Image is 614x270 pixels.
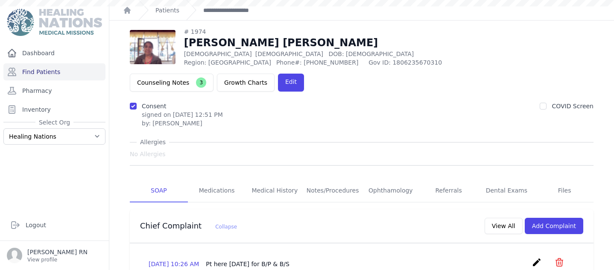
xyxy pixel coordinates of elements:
button: View All [485,218,523,234]
nav: Tabs [130,179,594,202]
a: Medical History [246,179,304,202]
span: Pt here [DATE] for B/P & B/S [206,261,289,267]
a: Find Patients [3,63,105,80]
img: Medical Missions EMR [7,9,102,36]
span: 3 [196,77,206,88]
button: Add Complaint [525,218,583,234]
span: Gov ID: 1806235670310 [368,58,461,67]
span: Select Org [35,118,73,127]
a: Medications [188,179,246,202]
h1: [PERSON_NAME] [PERSON_NAME] [184,36,461,50]
a: SOAP [130,179,188,202]
span: No Allergies [130,150,166,158]
div: # 1974 [184,27,461,36]
a: Notes/Procedures [304,179,362,202]
a: [PERSON_NAME] RN View profile [7,248,102,263]
p: [DEMOGRAPHIC_DATA] [184,50,461,58]
a: Growth Charts [217,74,275,92]
a: Dental Exams [478,179,536,202]
span: Collapse [215,224,237,230]
a: create [532,261,544,269]
span: DOB: [DEMOGRAPHIC_DATA] [328,50,414,57]
span: Phone#: [PHONE_NUMBER] [276,58,363,67]
a: Patients [155,6,179,15]
label: COVID Screen [552,103,594,110]
div: by: [PERSON_NAME] [142,119,223,128]
h3: Chief Complaint [140,221,237,231]
a: Referrals [420,179,478,202]
a: Inventory [3,101,105,118]
i: create [532,257,542,267]
span: Allergies [137,138,169,146]
p: View profile [27,256,88,263]
p: signed on [DATE] 12:51 PM [142,110,223,119]
span: Region: [GEOGRAPHIC_DATA] [184,58,271,67]
button: Counseling Notes3 [130,74,213,92]
a: Logout [7,217,102,234]
a: Edit [278,74,304,92]
span: [DEMOGRAPHIC_DATA] [255,50,323,57]
a: Dashboard [3,45,105,62]
label: Consent [142,103,166,110]
p: [DATE] 10:26 AM [149,260,289,268]
p: [PERSON_NAME] RN [27,248,88,256]
a: Pharmacy [3,82,105,99]
a: Ophthamology [362,179,420,202]
a: Files [535,179,594,202]
img: DwUN6PJcCobjAAAAJXRFWHRkYXRlOmNyZWF0ZQAyMDIzLTEyLTE5VDIwOjEyOjEwKzAwOjAwllX4VgAAACV0RVh0ZGF0ZTptb... [130,30,175,64]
